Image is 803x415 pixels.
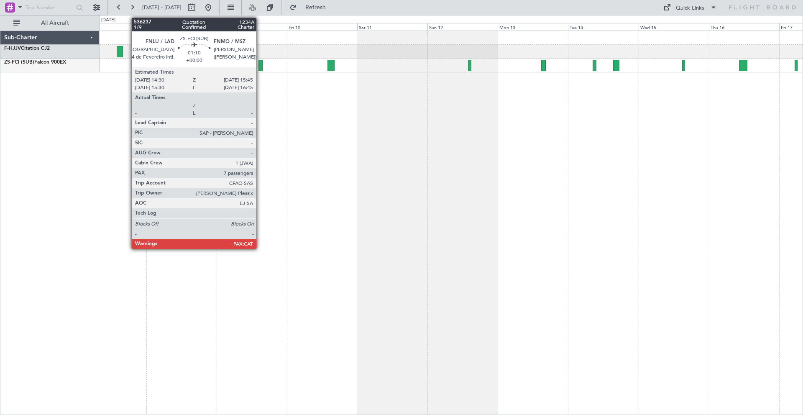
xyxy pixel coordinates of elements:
[146,23,217,31] div: Wed 8
[4,60,66,65] a: ZS-FCI (SUB)Falcon 900EX
[4,46,21,51] span: F-HJJV
[287,23,357,31] div: Fri 10
[26,1,74,14] input: Trip Number
[4,60,34,65] span: ZS-FCI (SUB)
[22,20,88,26] span: All Aircraft
[568,23,638,31] div: Tue 14
[498,23,568,31] div: Mon 13
[427,23,498,31] div: Sun 12
[142,4,182,11] span: [DATE] - [DATE]
[101,17,115,24] div: [DATE]
[709,23,779,31] div: Thu 16
[76,23,146,31] div: Tue 7
[659,1,721,14] button: Quick Links
[286,1,336,14] button: Refresh
[298,5,333,10] span: Refresh
[676,4,704,13] div: Quick Links
[639,23,709,31] div: Wed 15
[9,16,91,30] button: All Aircraft
[4,46,50,51] a: F-HJJVCitation CJ2
[217,23,287,31] div: Thu 9
[357,23,427,31] div: Sat 11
